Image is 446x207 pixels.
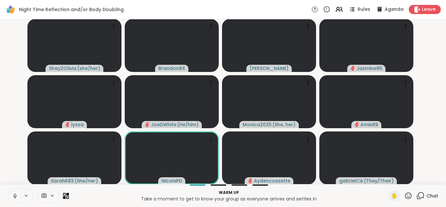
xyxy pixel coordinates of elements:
span: ( He/him ) [177,121,199,128]
p: Warm up [73,190,385,196]
span: ✋ [391,192,398,200]
span: Brandon84 [158,65,185,72]
span: NicolePD [162,178,182,184]
span: audio-muted [145,122,150,127]
span: Shay2Olivia [49,65,76,72]
span: audio-muted [351,66,355,71]
span: gabrielCA [339,178,363,184]
span: Chat [426,193,438,199]
span: Monica2025 [243,121,272,128]
img: ShareWell Logomark [5,4,16,15]
span: audio-muted [248,179,253,183]
span: audio-muted [65,122,70,127]
span: Amie89 [360,121,378,128]
span: Aydencossette [254,178,290,184]
span: Night Time Reflection and/or Body Doubling [19,6,124,13]
span: Rules [358,6,370,13]
span: SarahR83 [51,178,74,184]
span: ( They/Their ) [364,178,394,184]
p: Take a moment to get to know your group as everyone arrives and settles in [73,196,385,202]
span: Agenda [385,6,404,13]
span: JoeDWhite [151,121,176,128]
span: [PERSON_NAME] [250,65,289,72]
span: Leave [422,6,436,13]
span: Jasmine95 [357,65,382,72]
span: audio-muted [355,122,359,127]
span: ( She, her ) [272,121,295,128]
span: ( she/her ) [77,65,100,72]
span: ( She/Her ) [74,178,98,184]
span: lyssa [71,121,84,128]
